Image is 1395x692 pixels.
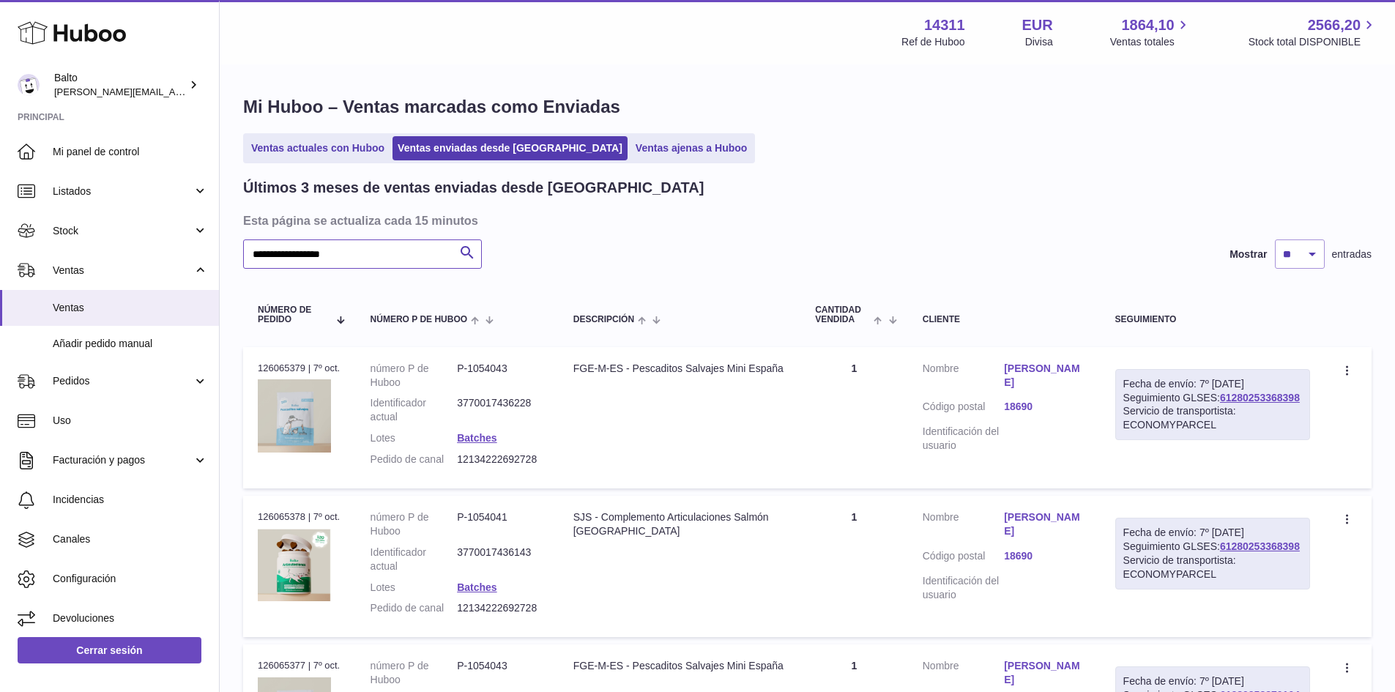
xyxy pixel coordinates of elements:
[258,659,341,672] div: 126065377 | 7º oct.
[457,453,544,466] dd: 12134222692728
[1249,35,1377,49] span: Stock total DISPONIBLE
[924,15,965,35] strong: 14311
[371,601,458,615] dt: Pedido de canal
[457,432,496,444] a: Batches
[1110,35,1191,49] span: Ventas totales
[457,510,544,538] dd: P-1054041
[1123,526,1302,540] div: Fecha de envío: 7º [DATE]
[800,496,908,637] td: 1
[371,431,458,445] dt: Lotes
[258,510,341,524] div: 126065378 | 7º oct.
[243,178,704,198] h2: Últimos 3 meses de ventas enviadas desde [GEOGRAPHIC_DATA]
[53,145,208,159] span: Mi panel de control
[1249,15,1377,49] a: 2566,20 Stock total DISPONIBLE
[1115,518,1310,589] div: Seguimiento GLSES:
[371,453,458,466] dt: Pedido de canal
[243,212,1368,228] h3: Esta página se actualiza cada 15 minutos
[1123,404,1302,432] div: Servicio de transportista: ECONOMYPARCEL
[815,305,870,324] span: Cantidad vendida
[1332,248,1372,261] span: entradas
[371,581,458,595] dt: Lotes
[457,546,544,573] dd: 3770017436143
[53,532,208,546] span: Canales
[53,453,193,467] span: Facturación y pagos
[1230,248,1267,261] label: Mostrar
[53,224,193,238] span: Stock
[18,74,40,96] img: laura@balto.es
[371,546,458,573] dt: Identificador actual
[53,374,193,388] span: Pedidos
[258,379,331,453] img: 143111755177971.png
[243,95,1372,119] h1: Mi Huboo – Ventas marcadas como Enviadas
[1123,674,1302,688] div: Fecha de envío: 7º [DATE]
[53,185,193,198] span: Listados
[371,510,458,538] dt: número P de Huboo
[258,529,331,602] img: 1754381750.png
[1115,369,1310,441] div: Seguimiento GLSES:
[457,659,544,687] dd: P-1054043
[923,425,1004,453] dt: Identificación del usuario
[53,301,208,315] span: Ventas
[371,659,458,687] dt: número P de Huboo
[1308,15,1361,35] span: 2566,20
[1004,362,1085,390] a: [PERSON_NAME]
[1025,35,1053,49] div: Divisa
[1110,15,1191,49] a: 1864,10 Ventas totales
[457,362,544,390] dd: P-1054043
[18,637,201,663] a: Cerrar sesión
[53,337,208,351] span: Añadir pedido manual
[1115,315,1310,324] div: Seguimiento
[53,414,208,428] span: Uso
[457,581,496,593] a: Batches
[53,611,208,625] span: Devoluciones
[457,396,544,424] dd: 3770017436228
[53,493,208,507] span: Incidencias
[1220,540,1300,552] a: 61280253368398
[371,362,458,390] dt: número P de Huboo
[573,362,786,376] div: FGE-M-ES - Pescaditos Salvajes Mini España
[1004,510,1085,538] a: [PERSON_NAME]
[1004,659,1085,687] a: [PERSON_NAME]
[1004,549,1085,563] a: 18690
[371,396,458,424] dt: Identificador actual
[923,574,1004,602] dt: Identificación del usuario
[1022,15,1053,35] strong: EUR
[1121,15,1174,35] span: 1864,10
[923,549,1004,567] dt: Código postal
[258,362,341,375] div: 126065379 | 7º oct.
[1220,392,1300,403] a: 61280253368398
[1004,400,1085,414] a: 18690
[393,136,628,160] a: Ventas enviadas desde [GEOGRAPHIC_DATA]
[53,572,208,586] span: Configuración
[53,264,193,278] span: Ventas
[630,136,753,160] a: Ventas ajenas a Huboo
[1123,554,1302,581] div: Servicio de transportista: ECONOMYPARCEL
[923,659,1004,691] dt: Nombre
[1123,377,1302,391] div: Fecha de envío: 7º [DATE]
[923,400,1004,417] dt: Código postal
[800,347,908,488] td: 1
[371,315,467,324] span: número P de Huboo
[573,315,634,324] span: Descripción
[901,35,964,49] div: Ref de Huboo
[573,659,786,673] div: FGE-M-ES - Pescaditos Salvajes Mini España
[54,86,294,97] span: [PERSON_NAME][EMAIL_ADDRESS][DOMAIN_NAME]
[54,71,186,99] div: Balto
[923,362,1004,393] dt: Nombre
[923,315,1086,324] div: Cliente
[573,510,786,538] div: SJS - Complemento Articulaciones Salmón [GEOGRAPHIC_DATA]
[246,136,390,160] a: Ventas actuales con Huboo
[923,510,1004,542] dt: Nombre
[457,601,544,615] dd: 12134222692728
[258,305,328,324] span: Número de pedido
